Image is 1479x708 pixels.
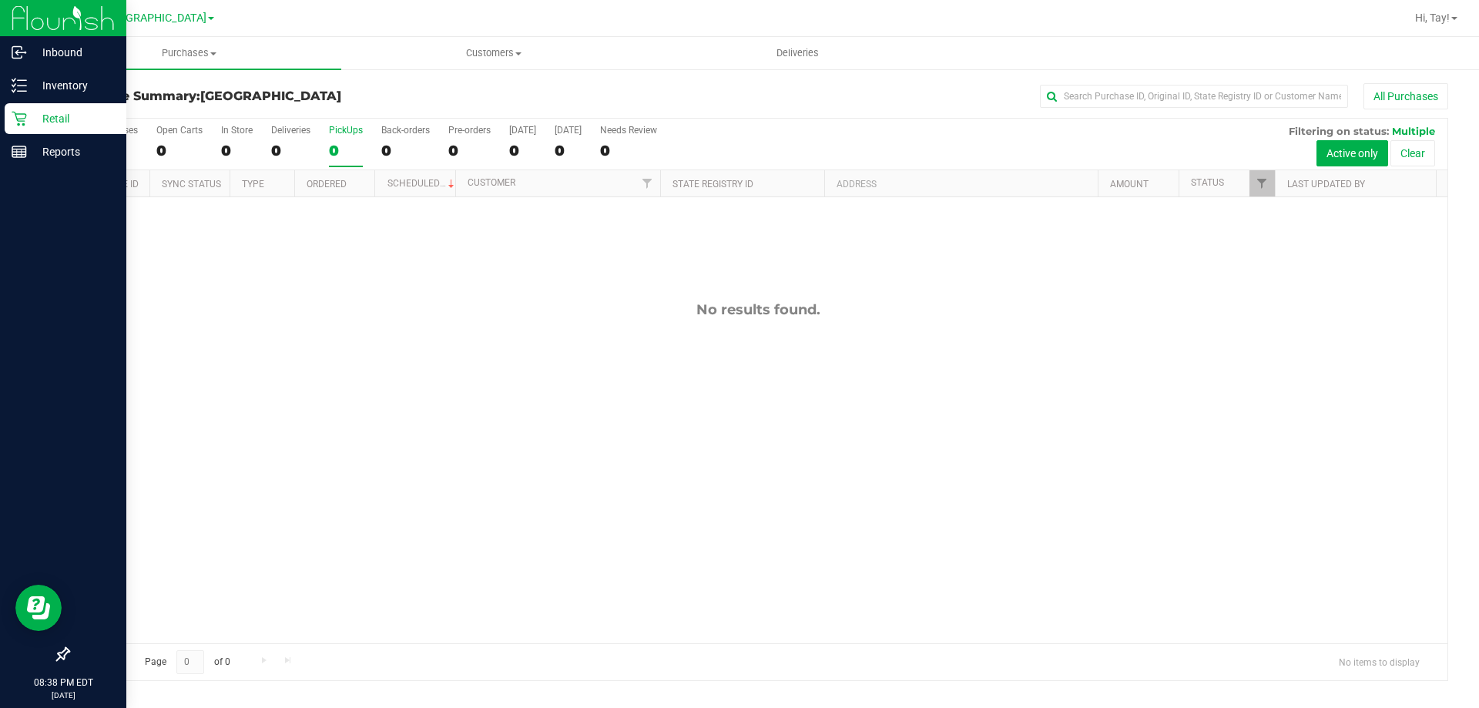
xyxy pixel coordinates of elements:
div: [DATE] [555,125,582,136]
a: Deliveries [646,37,950,69]
div: 0 [448,142,491,159]
div: 0 [329,142,363,159]
inline-svg: Inventory [12,78,27,93]
div: Open Carts [156,125,203,136]
button: Clear [1390,140,1435,166]
div: 0 [555,142,582,159]
a: Sync Status [162,179,221,190]
button: Active only [1316,140,1388,166]
div: PickUps [329,125,363,136]
div: 0 [156,142,203,159]
a: Ordered [307,179,347,190]
p: Inbound [27,43,119,62]
span: Page of 0 [132,650,243,674]
h3: Purchase Summary: [68,89,528,103]
button: All Purchases [1363,83,1448,109]
a: Amount [1110,179,1149,190]
th: Address [824,170,1098,197]
span: Purchases [37,46,341,60]
p: Retail [27,109,119,128]
div: No results found. [69,301,1447,318]
span: Filtering on status: [1289,125,1389,137]
div: 0 [509,142,536,159]
div: Deliveries [271,125,310,136]
div: 0 [600,142,657,159]
a: Customers [341,37,646,69]
inline-svg: Reports [12,144,27,159]
a: Filter [1249,170,1275,196]
input: Search Purchase ID, Original ID, State Registry ID or Customer Name... [1040,85,1348,108]
a: Customer [468,177,515,188]
a: Purchases [37,37,341,69]
div: 0 [221,142,253,159]
span: Multiple [1392,125,1435,137]
a: Filter [635,170,660,196]
span: Hi, Tay! [1415,12,1450,24]
p: 08:38 PM EDT [7,676,119,690]
span: No items to display [1326,650,1432,673]
inline-svg: Inbound [12,45,27,60]
span: [GEOGRAPHIC_DATA] [200,89,341,103]
a: Type [242,179,264,190]
span: Deliveries [756,46,840,60]
p: Reports [27,143,119,161]
p: Inventory [27,76,119,95]
span: [GEOGRAPHIC_DATA] [101,12,206,25]
div: 0 [381,142,430,159]
div: In Store [221,125,253,136]
p: [DATE] [7,690,119,701]
div: [DATE] [509,125,536,136]
div: 0 [271,142,310,159]
a: Status [1191,177,1224,188]
a: State Registry ID [672,179,753,190]
div: Back-orders [381,125,430,136]
a: Last Updated By [1287,179,1365,190]
div: Needs Review [600,125,657,136]
a: Scheduled [387,178,458,189]
span: Customers [342,46,645,60]
inline-svg: Retail [12,111,27,126]
iframe: Resource center [15,585,62,631]
div: Pre-orders [448,125,491,136]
